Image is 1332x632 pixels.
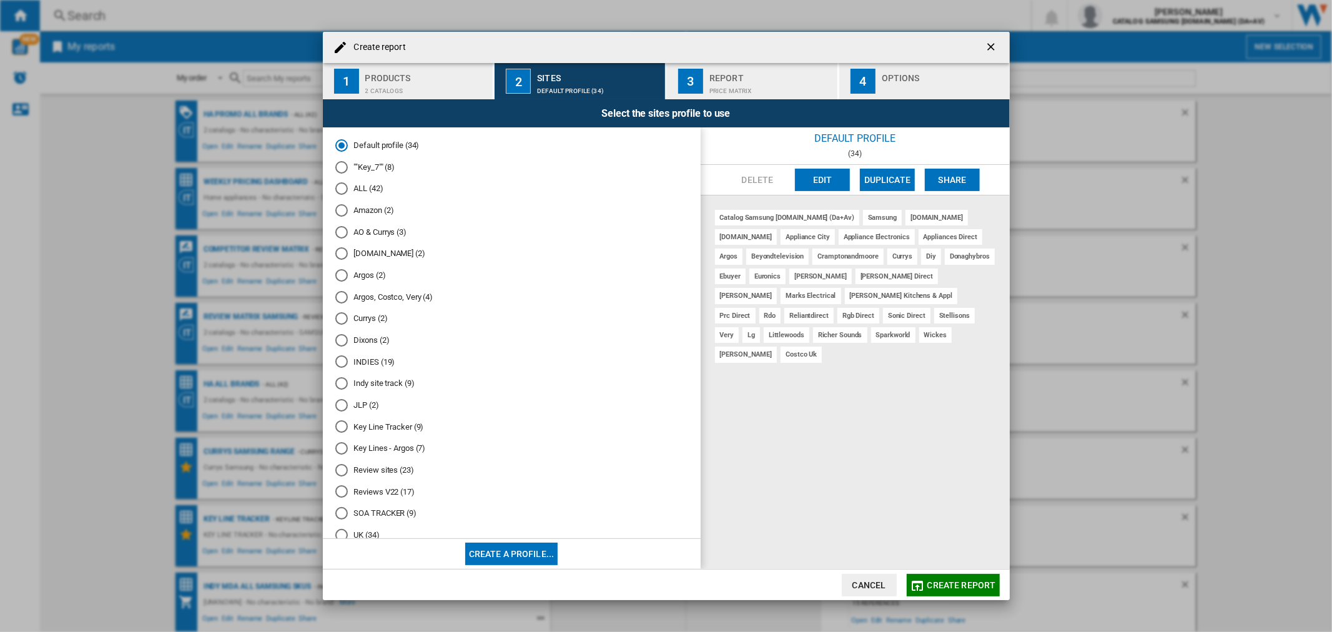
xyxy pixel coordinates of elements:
[812,249,883,264] div: cramptonandmoore
[839,63,1010,99] button: 4 Options
[667,63,839,99] button: 3 Report Price Matrix
[335,443,688,455] md-radio-button: Key Lines - Argos (7)
[709,81,832,94] div: Price Matrix
[701,127,1010,149] div: Default profile
[980,35,1005,60] button: getI18NText('BUTTONS.CLOSE_DIALOG')
[715,249,743,264] div: argos
[335,356,688,368] md-radio-button: INDIES (19)
[335,508,688,520] md-radio-button: SOA TRACKER (9)
[927,580,996,590] span: Create report
[860,169,915,191] button: Duplicate
[789,269,852,284] div: [PERSON_NAME]
[335,183,688,195] md-radio-button: ALL (42)
[882,68,1005,81] div: Options
[335,335,688,347] md-radio-button: Dixons (2)
[781,288,841,304] div: marks electrical
[851,69,876,94] div: 4
[837,308,879,323] div: rgb direct
[323,63,495,99] button: 1 Products 2 catalogs
[335,248,688,260] md-radio-button: AO.com (2)
[495,63,666,99] button: 2 Sites Default profile (34)
[887,249,917,264] div: currys
[919,229,982,245] div: appliances direct
[863,210,902,225] div: samsung
[905,210,968,225] div: [DOMAIN_NAME]
[781,347,822,362] div: costco uk
[335,270,688,282] md-radio-button: Argos (2)
[701,149,1010,158] div: (34)
[715,288,777,304] div: [PERSON_NAME]
[839,229,915,245] div: appliance electronics
[746,249,809,264] div: beyondtelevision
[537,68,660,81] div: Sites
[715,327,739,343] div: very
[335,291,688,303] md-radio-button: Argos, Costco, Very (4)
[919,327,952,343] div: wickes
[813,327,867,343] div: richer sounds
[348,41,406,54] h4: Create report
[335,529,688,541] md-radio-button: UK (34)
[795,169,850,191] button: Edit
[334,69,359,94] div: 1
[907,574,1000,596] button: Create report
[715,269,746,284] div: ebuyer
[845,288,957,304] div: [PERSON_NAME] kitchens & appl
[842,574,897,596] button: Cancel
[715,308,756,323] div: prc direct
[709,68,832,81] div: Report
[335,421,688,433] md-radio-button: Key Line Tracker (9)
[678,69,703,94] div: 3
[335,399,688,411] md-radio-button: JLP (2)
[365,68,488,81] div: Products
[856,269,938,284] div: [PERSON_NAME] direct
[715,210,859,225] div: catalog samsung [DOMAIN_NAME] (da+av)
[335,464,688,476] md-radio-button: Review sites (23)
[715,229,777,245] div: [DOMAIN_NAME]
[742,327,760,343] div: lg
[335,226,688,238] md-radio-button: AO & Currys (3)
[365,81,488,94] div: 2 catalogs
[784,308,834,323] div: reliantdirect
[335,140,688,152] md-radio-button: Default profile (34)
[764,327,809,343] div: littlewoods
[925,169,980,191] button: Share
[871,327,915,343] div: sparkworld
[715,347,777,362] div: [PERSON_NAME]
[335,205,688,217] md-radio-button: Amazon (2)
[945,249,995,264] div: donaghybros
[759,308,781,323] div: rdo
[506,69,531,94] div: 2
[335,486,688,498] md-radio-button: Reviews V22 (17)
[985,41,1000,56] ng-md-icon: getI18NText('BUTTONS.CLOSE_DIALOG')
[465,543,558,565] button: Create a profile...
[781,229,835,245] div: appliance city
[921,249,941,264] div: diy
[749,269,786,284] div: euronics
[335,161,688,173] md-radio-button: ""Key_7"" (8)
[323,99,1010,127] div: Select the sites profile to use
[934,308,975,323] div: stellisons
[335,378,688,390] md-radio-button: Indy site track (9)
[335,313,688,325] md-radio-button: Currys (2)
[537,81,660,94] div: Default profile (34)
[883,308,930,323] div: sonic direct
[730,169,785,191] button: Delete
